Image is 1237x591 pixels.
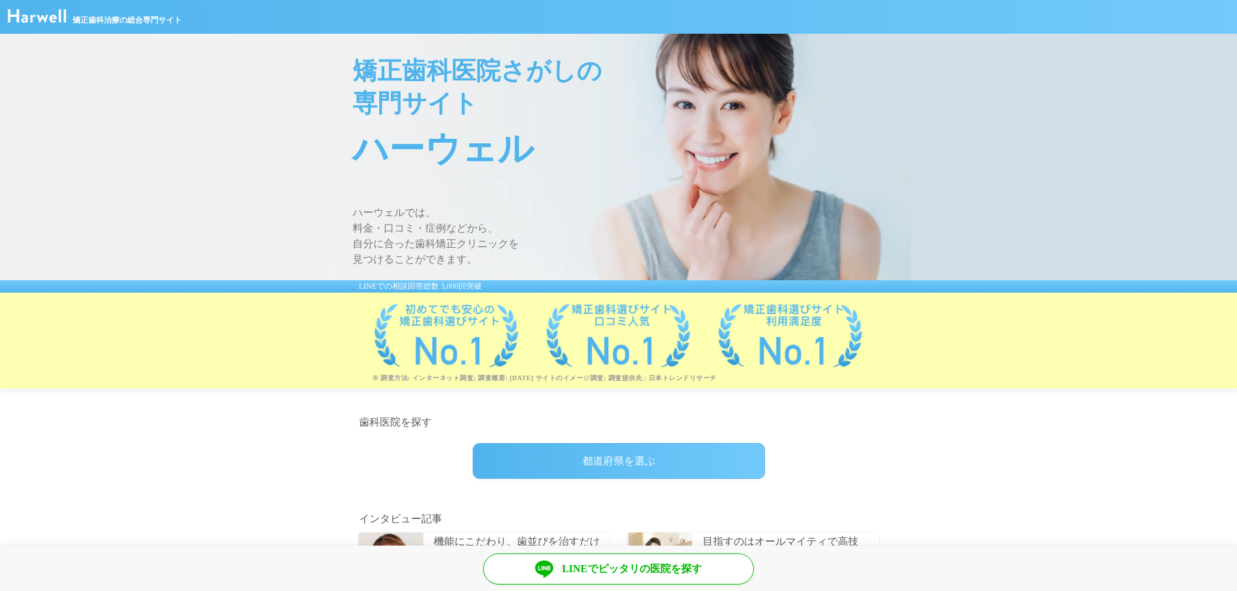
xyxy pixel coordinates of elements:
span: 矯正歯科治療の総合専門サイト [73,14,182,26]
span: 料金・口コミ・症例などから、 [353,221,911,236]
span: ハーウェルでは、 [353,205,911,221]
a: LINEでピッタリの医院を探す [483,553,754,585]
img: 歯科医師_小池陵馬理事長_説明中(サムネイル用) [627,533,692,591]
span: ハーウェル [353,119,911,179]
img: 歯科医師_大沼麻由子先生_アップ [358,533,423,591]
span: 見つけることができます。 [353,252,911,267]
div: LINEでの相談回答総数 3,000回突破 [327,280,911,293]
img: ハーウェル [8,9,66,23]
div: 都道府県を選ぶ [473,443,765,479]
a: ハーウェル [8,14,66,25]
h2: インタビュー記事 [359,511,879,527]
span: 専門サイト [353,87,911,119]
h2: 歯科医院を探す [359,415,879,430]
span: 矯正歯科医院さがしの [353,54,911,87]
p: 機能にこだわり、歯並びを治すだけではない治療体験を提供したい [434,535,607,560]
span: 自分に合った歯科矯正クリニックを [353,236,911,252]
p: 目指すのはオールマイティで高技術、適正価格の医院 [703,535,876,560]
p: ※ 調査方法: インターネット調査; 調査概要: [DATE] サイトのイメージ調査; 調査提供先 : 日本トレンドリサーチ [372,374,911,382]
